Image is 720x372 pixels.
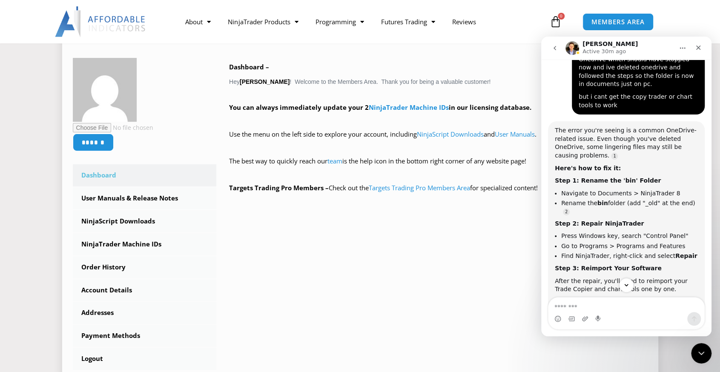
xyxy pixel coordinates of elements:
[73,348,217,370] a: Logout
[691,343,711,363] iframe: Intercom live chat
[73,302,217,324] a: Addresses
[229,61,648,194] div: Hey ! Welcome to the Members Area. Thank you for being a valuable customer!
[134,216,156,223] b: Repair
[73,164,217,186] a: Dashboard
[229,103,531,112] strong: You can always immediately update your 2 in our licensing database.
[73,256,217,278] a: Order History
[229,182,648,194] p: Check out the for specialized content!
[495,130,535,138] a: User Manuals
[307,12,372,31] a: Programming
[372,12,443,31] a: Futures Trading
[73,164,217,370] nav: Account pages
[14,228,120,235] b: Step 3: Reimport Your Software
[20,163,157,178] li: Rename the folder (add "_old" at the end)
[14,240,157,257] div: After the repair, you'll need to reimport your Trade Copier and chart tools one by one.
[13,279,20,286] button: Emoji picker
[14,90,157,123] div: The error you're seeing is a common OneDrive-related issue. Even though you've deleted OneDrive, ...
[369,103,449,112] a: NinjaTrader Machine IDs
[558,13,565,20] span: 0
[177,12,219,31] a: About
[219,12,307,31] a: NinjaTrader Products
[78,241,92,256] button: Scroll to bottom
[14,128,80,135] b: Here's how to fix it:
[240,78,290,85] strong: [PERSON_NAME]
[20,215,157,223] li: Find NinjaTrader, right-click and select
[14,183,103,190] b: Step 2: Repair NinjaTrader
[146,275,160,289] button: Send a message…
[177,12,547,31] nav: Menu
[54,279,61,286] button: Start recording
[73,233,217,255] a: NinjaTrader Machine IDs
[20,153,157,161] li: Navigate to Documents > NinjaTrader 8
[22,172,29,179] a: Source reference 104956563:
[591,19,645,25] span: MEMBERS AREA
[7,85,164,305] div: Solomon says…
[56,163,67,170] b: bin
[40,279,47,286] button: Upload attachment
[14,140,120,147] b: Step 1: Rename the 'bin' Folder
[70,116,77,123] a: Source reference 104957657:
[537,9,574,34] a: 0
[55,6,146,37] img: LogoAI | Affordable Indicators – NinjaTrader
[229,129,648,152] p: Use the menu on the left side to explore your account, including and .
[443,12,484,31] a: Reviews
[369,183,470,192] a: Targets Trading Pro Members Area
[20,206,157,214] li: Go to Programs > Programs and Features
[20,195,157,203] li: Press Windows key, search "Control Panel"
[327,157,342,165] a: team
[73,279,217,301] a: Account Details
[7,85,164,304] div: The error you're seeing is a common OneDrive-related issue. Even though you've deleted OneDrive, ...
[229,155,648,179] p: The best way to quickly reach our is the help icon in the bottom right corner of any website page!
[73,58,137,122] img: a494b84cbd3b50146e92c8d47044f99b8b062120adfec278539270dc0cbbfc9c
[27,279,34,286] button: Gif picker
[582,13,654,31] a: MEMBERS AREA
[417,130,484,138] a: NinjaScript Downloads
[229,63,269,71] b: Dashboard –
[73,210,217,232] a: NinjaScript Downloads
[73,325,217,347] a: Payment Methods
[541,37,711,336] iframe: Intercom live chat
[73,187,217,209] a: User Manuals & Release Notes
[7,261,163,275] textarea: Message…
[229,183,329,192] strong: Targets Trading Pro Members –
